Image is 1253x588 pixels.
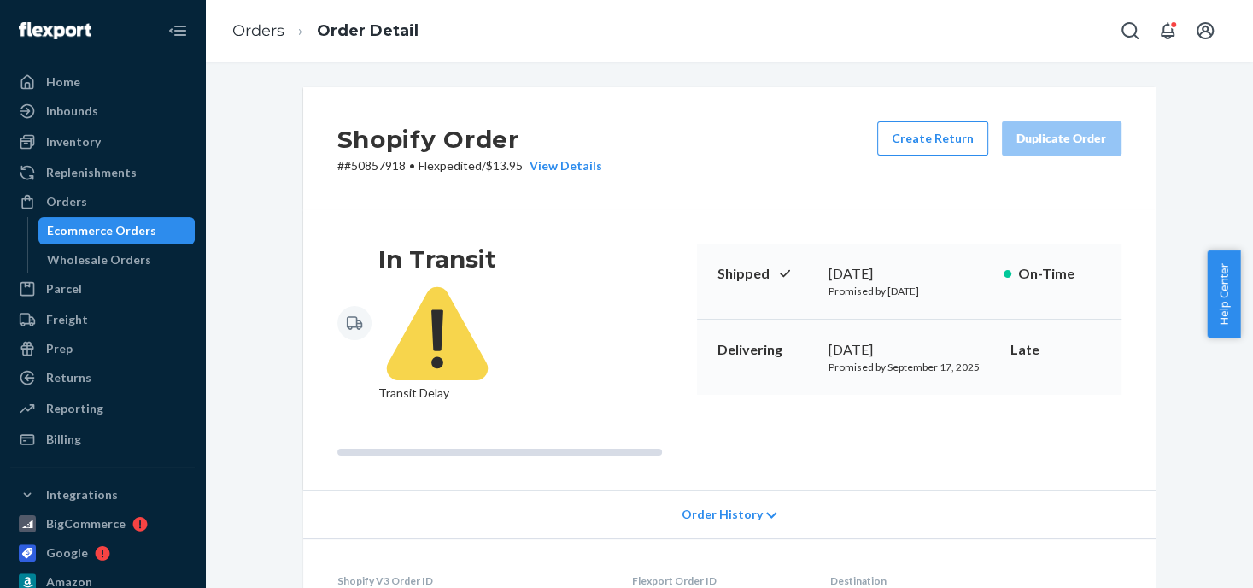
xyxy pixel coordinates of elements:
div: Prep [46,340,73,357]
span: Transit Delay [378,274,496,400]
div: Google [46,544,88,562]
img: Flexport logo [19,22,91,39]
div: Inbounds [46,103,98,120]
p: Delivering [717,340,815,360]
button: Close Navigation [161,14,195,48]
h3: In Transit [378,244,496,274]
a: Reporting [10,395,195,422]
a: Inbounds [10,97,195,125]
a: Billing [10,426,195,453]
div: Orders [46,193,87,210]
span: Order History [681,506,762,523]
div: [DATE] [829,264,990,284]
button: Duplicate Order [1002,121,1121,156]
button: Create Return [877,121,988,156]
a: Home [10,68,195,96]
div: Home [46,73,80,91]
a: Wholesale Orders [38,246,196,273]
div: BigCommerce [46,515,126,532]
button: View Details [523,157,602,174]
div: Integrations [46,486,118,503]
div: Reporting [46,400,103,417]
p: Shipped [717,264,815,284]
a: Orders [232,21,284,40]
div: Ecommerce Orders [47,222,156,239]
a: Replenishments [10,159,195,186]
div: Inventory [46,133,101,150]
a: Inventory [10,128,195,156]
div: Parcel [46,280,82,297]
div: Wholesale Orders [47,251,151,268]
div: Duplicate Order [1016,130,1107,147]
a: Google [10,539,195,567]
button: Integrations [10,481,195,509]
h2: Shopify Order [337,121,602,157]
span: • [409,158,415,173]
button: Open account menu [1188,14,1222,48]
dt: Flexport Order ID [632,573,803,588]
p: Promised by [DATE] [829,284,990,298]
div: Freight [46,311,88,328]
p: Promised by September 17, 2025 [829,360,990,374]
p: Late [1010,340,1101,360]
div: Billing [46,431,81,448]
p: On-Time [1018,264,1101,284]
a: Ecommerce Orders [38,217,196,244]
span: Flexpedited [419,158,482,173]
a: Parcel [10,275,195,303]
div: Replenishments [46,164,137,181]
dt: Destination [830,573,1121,588]
button: Open notifications [1151,14,1185,48]
a: Freight [10,306,195,333]
p: # #50857918 / $13.95 [337,157,602,174]
button: Help Center [1207,250,1240,338]
div: [DATE] [829,340,990,360]
div: Returns [46,369,91,386]
dt: Shopify V3 Order ID [337,573,606,588]
a: Order Detail [317,21,419,40]
a: Prep [10,335,195,362]
a: Orders [10,188,195,215]
a: Returns [10,364,195,391]
a: BigCommerce [10,510,195,538]
ol: breadcrumbs [219,6,432,56]
button: Open Search Box [1113,14,1147,48]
